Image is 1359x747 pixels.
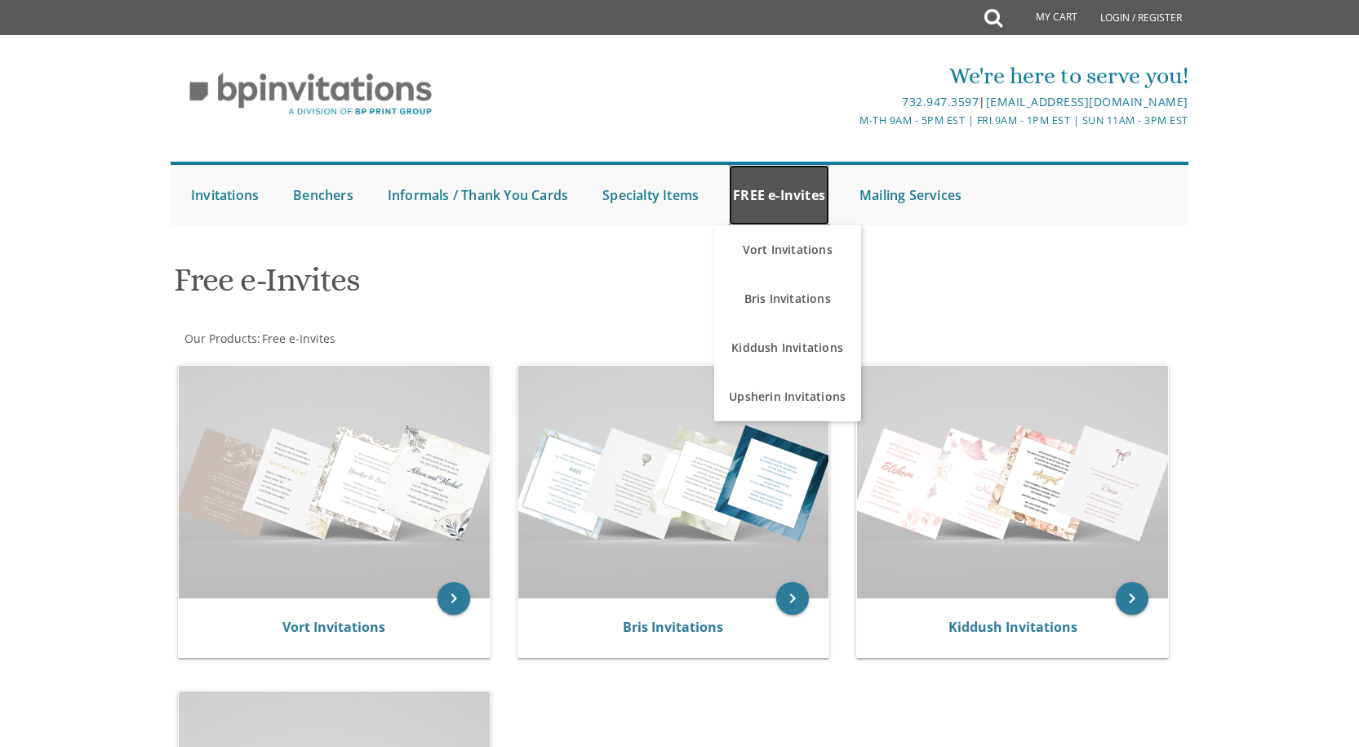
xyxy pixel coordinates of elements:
[179,366,490,598] img: Vort Invitations
[623,618,723,636] a: Bris Invitations
[282,618,385,636] a: Vort Invitations
[714,274,861,323] a: Bris Invitations
[1001,2,1089,34] a: My Cart
[171,60,451,128] img: BP Invitation Loft
[511,92,1188,112] div: |
[855,165,966,225] a: Mailing Services
[776,582,809,615] a: keyboard_arrow_right
[511,60,1188,92] div: We're here to serve you!
[384,165,572,225] a: Informals / Thank You Cards
[260,331,335,346] a: Free e-Invites
[857,366,1168,598] img: Kiddush Invitations
[1116,582,1148,615] a: keyboard_arrow_right
[714,323,861,372] a: Kiddush Invitations
[714,225,861,274] a: Vort Invitations
[289,165,358,225] a: Benchers
[948,618,1077,636] a: Kiddush Invitations
[986,94,1188,109] a: [EMAIL_ADDRESS][DOMAIN_NAME]
[174,262,840,310] h1: Free e-Invites
[187,165,263,225] a: Invitations
[262,331,335,346] span: Free e-Invites
[729,165,829,225] a: FREE e-Invites
[183,331,257,346] a: Our Products
[598,165,703,225] a: Specialty Items
[171,331,680,347] div: :
[518,366,829,598] img: Bris Invitations
[437,582,470,615] a: keyboard_arrow_right
[902,94,979,109] a: 732.947.3597
[511,112,1188,129] div: M-Th 9am - 5pm EST | Fri 9am - 1pm EST | Sun 11am - 3pm EST
[714,372,861,421] a: Upsherin Invitations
